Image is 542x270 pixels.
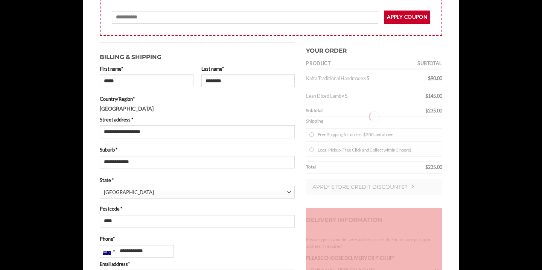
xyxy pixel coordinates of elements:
[201,65,295,73] label: Last name
[100,65,193,73] label: First name
[100,260,295,268] label: Email address
[411,185,414,188] img: Checkout
[428,75,442,81] bdi: 90.00
[306,42,442,56] h3: Your order
[100,245,117,257] div: Australia: +61
[425,108,442,114] bdi: 235.00
[100,235,295,243] label: Phone
[104,186,287,199] span: New South Wales
[100,49,295,62] h3: Billing & Shipping
[425,164,442,170] bdi: 235.00
[100,146,295,153] label: Suburb
[312,184,408,190] span: Apply store credit discounts?
[100,95,295,103] label: Country/Region
[100,205,295,212] label: Postcode
[425,93,442,99] bdi: 145.00
[100,176,295,184] label: State
[100,116,295,123] label: Street address
[384,11,430,24] button: Apply coupon
[100,186,295,199] span: State
[100,105,154,112] strong: [GEOGRAPHIC_DATA]
[510,240,534,262] iframe: chat widget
